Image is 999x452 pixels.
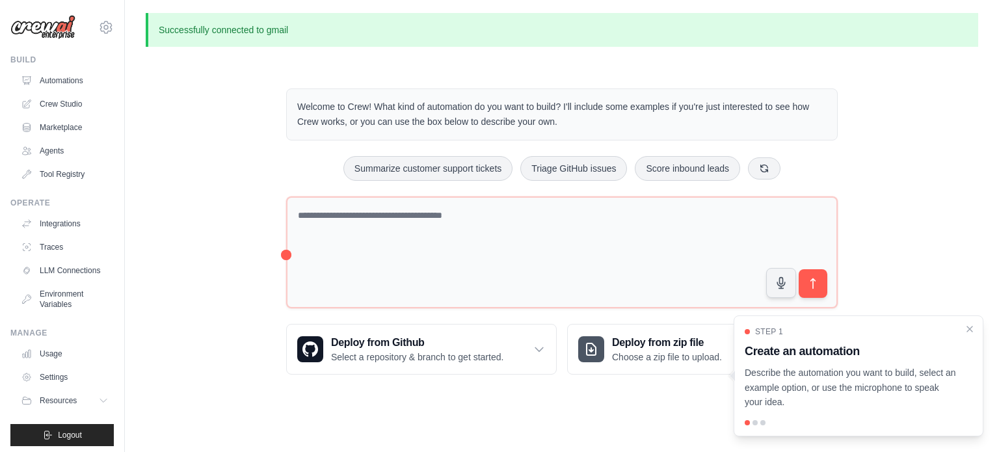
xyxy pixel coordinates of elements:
[331,351,503,364] p: Select a repository & branch to get started.
[58,430,82,440] span: Logout
[16,237,114,258] a: Traces
[297,100,827,129] p: Welcome to Crew! What kind of automation do you want to build? I'll include some examples if you'...
[10,198,114,208] div: Operate
[16,343,114,364] a: Usage
[745,366,957,410] p: Describe the automation you want to build, select an example option, or use the microphone to spe...
[331,335,503,351] h3: Deploy from Github
[16,70,114,91] a: Automations
[146,13,978,47] p: Successfully connected to gmail
[755,326,783,337] span: Step 1
[16,213,114,234] a: Integrations
[16,390,114,411] button: Resources
[10,15,75,40] img: Logo
[16,117,114,138] a: Marketplace
[16,164,114,185] a: Tool Registry
[16,284,114,315] a: Environment Variables
[16,260,114,281] a: LLM Connections
[343,156,513,181] button: Summarize customer support tickets
[745,342,957,360] h3: Create an automation
[16,94,114,114] a: Crew Studio
[635,156,740,181] button: Score inbound leads
[965,324,975,334] button: Close walkthrough
[40,395,77,406] span: Resources
[612,351,722,364] p: Choose a zip file to upload.
[520,156,627,181] button: Triage GitHub issues
[10,328,114,338] div: Manage
[612,335,722,351] h3: Deploy from zip file
[16,367,114,388] a: Settings
[10,55,114,65] div: Build
[10,424,114,446] button: Logout
[16,140,114,161] a: Agents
